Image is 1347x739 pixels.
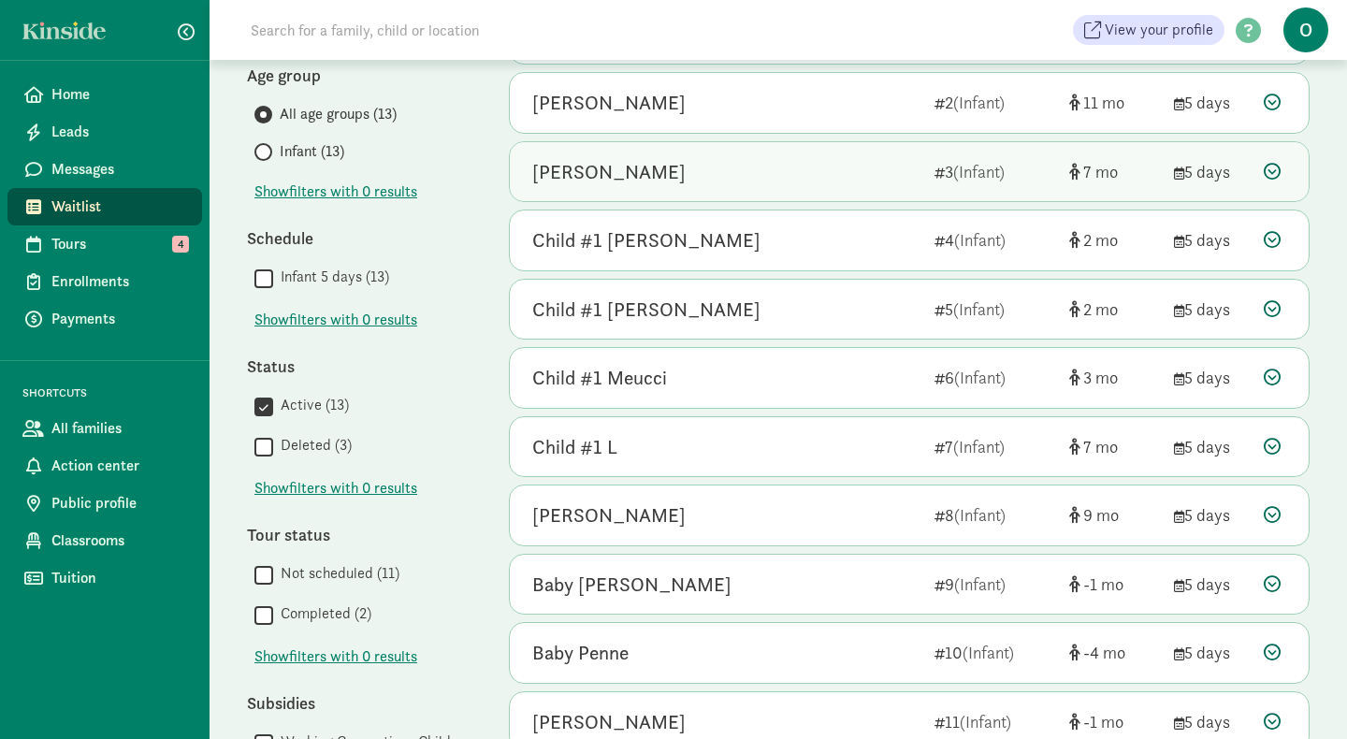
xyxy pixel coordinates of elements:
div: Child #1 Meucci [532,363,667,393]
div: 11 [934,709,1054,734]
span: Leads [51,121,187,143]
div: 5 days [1174,640,1249,665]
div: [object Object] [1069,502,1159,528]
span: Show filters with 0 results [254,645,417,668]
div: Baby Hiatt-Moore [532,570,731,600]
div: 5 days [1174,502,1249,528]
a: Home [7,76,202,113]
div: [object Object] [1069,159,1159,184]
span: 2 [1083,298,1118,320]
span: 11 [1083,92,1124,113]
span: (Infant) [954,573,1006,595]
div: 9 [934,572,1054,597]
a: Waitlist [7,188,202,225]
span: O [1283,7,1328,52]
span: -4 [1083,642,1125,663]
span: Enrollments [51,270,187,293]
span: 9 [1083,504,1119,526]
span: (Infant) [953,298,1005,320]
span: 3 [1083,367,1118,388]
input: Search for a family, child or location [239,11,764,49]
span: Messages [51,158,187,181]
div: 5 days [1174,159,1249,184]
a: Messages [7,151,202,188]
span: -1 [1083,711,1123,732]
a: Tours 4 [7,225,202,263]
span: 7 [1083,436,1118,457]
label: Completed (2) [273,602,371,625]
div: Jason Ruth [532,707,686,737]
a: Enrollments [7,263,202,300]
div: Tour status [247,522,471,547]
div: Baby Penne [532,638,629,668]
label: Not scheduled (11) [273,562,399,585]
span: 2 [1083,229,1118,251]
div: Karo Wittig [532,88,686,118]
span: Classrooms [51,529,187,552]
a: All families [7,410,202,447]
a: Leads [7,113,202,151]
div: Age group [247,63,471,88]
div: 7 [934,434,1054,459]
div: [object Object] [1069,709,1159,734]
span: All families [51,417,187,440]
div: [object Object] [1069,434,1159,459]
a: Classrooms [7,522,202,559]
button: Showfilters with 0 results [254,309,417,331]
button: Showfilters with 0 results [254,477,417,500]
span: Tuition [51,567,187,589]
a: Action center [7,447,202,485]
div: 5 days [1174,297,1249,322]
span: (Infant) [953,92,1005,113]
div: 5 days [1174,365,1249,390]
div: 8 [934,502,1054,528]
iframe: Chat Widget [1253,649,1347,739]
div: [object Object] [1069,90,1159,115]
span: (Infant) [953,436,1005,457]
div: 3 [934,159,1054,184]
div: 10 [934,640,1054,665]
a: Payments [7,300,202,338]
div: Gemma Manfreda [532,157,686,187]
span: 4 [172,236,189,253]
div: Schedule [247,225,471,251]
a: Public profile [7,485,202,522]
span: View your profile [1105,19,1213,41]
span: -1 [1083,573,1123,595]
a: Tuition [7,559,202,597]
div: [object Object] [1069,297,1159,322]
span: Infant (13) [280,140,344,163]
div: [object Object] [1069,365,1159,390]
span: (Infant) [954,229,1006,251]
div: Child #1 Scott [532,225,760,255]
span: (Infant) [960,711,1011,732]
span: Show filters with 0 results [254,181,417,203]
div: 5 days [1174,227,1249,253]
span: All age groups (13) [280,103,397,125]
div: [object Object] [1069,572,1159,597]
label: Deleted (3) [273,434,352,456]
div: 5 days [1174,434,1249,459]
span: Waitlist [51,196,187,218]
span: (Infant) [954,504,1006,526]
span: (Infant) [963,642,1014,663]
span: 7 [1083,161,1118,182]
button: Showfilters with 0 results [254,645,417,668]
span: Public profile [51,492,187,514]
span: Home [51,83,187,106]
span: Payments [51,308,187,330]
button: Showfilters with 0 results [254,181,417,203]
div: 5 days [1174,572,1249,597]
span: (Infant) [954,367,1006,388]
div: 4 [934,227,1054,253]
div: 6 [934,365,1054,390]
div: Status [247,354,471,379]
span: Show filters with 0 results [254,309,417,331]
div: [object Object] [1069,227,1159,253]
div: 5 [934,297,1054,322]
a: View your profile [1073,15,1224,45]
span: Tours [51,233,187,255]
div: 5 days [1174,709,1249,734]
div: Child #1 L [532,432,617,462]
